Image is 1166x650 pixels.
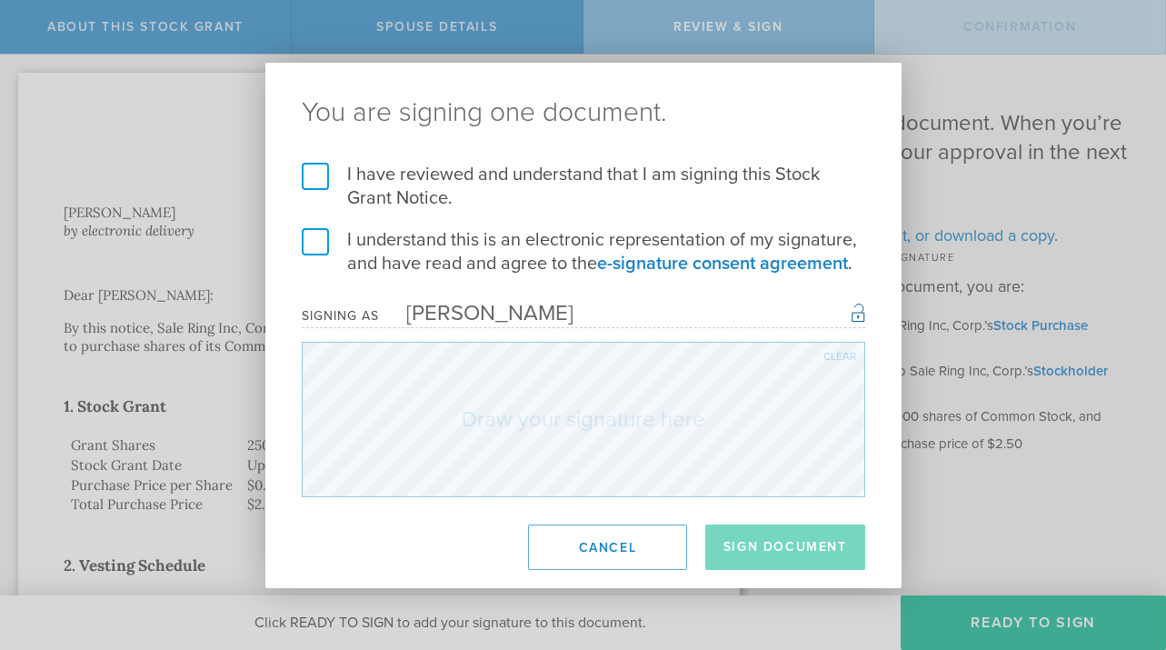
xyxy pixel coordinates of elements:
[1075,508,1166,595] iframe: Chat Widget
[302,163,865,210] label: I have reviewed and understand that I am signing this Stock Grant Notice.
[379,300,573,326] div: [PERSON_NAME]
[528,525,687,570] button: Cancel
[705,525,865,570] button: Sign Document
[302,228,865,275] label: I understand this is an electronic representation of my signature, and have read and agree to the .
[597,253,848,275] a: e-signature consent agreement
[302,99,865,126] ng-pluralize: You are signing one document.
[302,308,379,324] div: Signing as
